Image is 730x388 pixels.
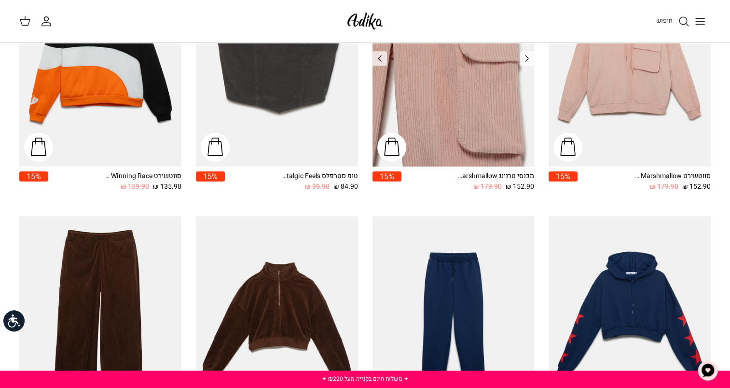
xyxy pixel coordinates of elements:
span: 179.90 ₪ [650,181,678,192]
div: סווטשירט Winning Race אוברסייז [104,171,181,181]
a: 15% [196,171,225,192]
span: 15% [372,171,401,181]
img: Adika IL [344,10,386,32]
a: 15% [372,171,401,192]
button: Toggle menu [689,11,711,32]
span: 15% [549,171,578,181]
span: 99.90 ₪ [305,181,330,192]
span: 135.90 ₪ [153,181,181,192]
a: ✦ משלוח חינם בקנייה מעל ₪220 ✦ [322,374,409,383]
a: סווטשירט Winning Race אוברסייז 135.90 ₪ 159.90 ₪ [48,171,181,192]
a: Previous [520,51,534,66]
a: טופ סטרפלס Nostalgic Feels קורדרוי 84.90 ₪ 99.90 ₪ [225,171,358,192]
button: צ'אט [693,356,722,385]
div: מכנסי טרנינג Walking On Marshmallow [457,171,534,181]
a: 15% [19,171,48,192]
a: Previous [372,51,387,66]
span: 179.90 ₪ [473,181,502,192]
div: סווטשירט Walking On Marshmallow [634,171,711,181]
a: 15% [549,171,578,192]
span: חיפוש [656,16,673,25]
span: 15% [19,171,48,181]
a: חיפוש [656,15,689,27]
span: 84.90 ₪ [333,181,358,192]
a: מכנסי טרנינג Walking On Marshmallow 152.90 ₪ 179.90 ₪ [401,171,535,192]
div: טופ סטרפלס Nostalgic Feels קורדרוי [281,171,358,181]
a: החשבון שלי [41,15,56,27]
span: 152.90 ₪ [506,181,534,192]
span: 15% [196,171,225,181]
span: 159.90 ₪ [121,181,149,192]
a: סווטשירט Walking On Marshmallow 152.90 ₪ 179.90 ₪ [578,171,711,192]
span: 152.90 ₪ [682,181,711,192]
